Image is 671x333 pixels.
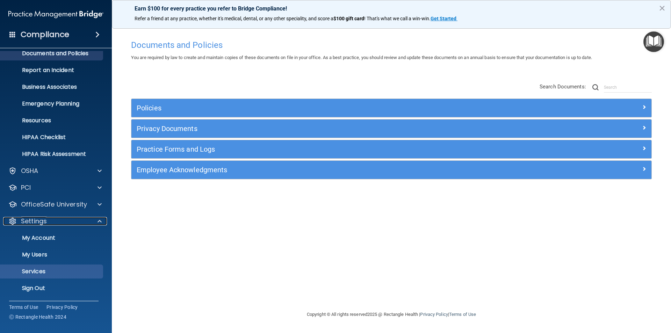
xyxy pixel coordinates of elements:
a: OfficeSafe University [8,200,102,209]
p: Settings [21,217,47,225]
h5: Policies [137,104,516,112]
span: You are required by law to create and maintain copies of these documents on file in your office. ... [131,55,592,60]
a: PCI [8,183,102,192]
input: Search [604,82,652,93]
a: Privacy Policy [46,304,78,311]
p: Business Associates [5,84,100,91]
h5: Practice Forms and Logs [137,145,516,153]
a: Policies [137,102,646,114]
p: OSHA [21,167,38,175]
p: HIPAA Checklist [5,134,100,141]
span: Refer a friend at any practice, whether it's medical, dental, or any other speciality, and score a [135,16,333,21]
h5: Employee Acknowledgments [137,166,516,174]
span: ! That's what we call a win-win. [364,16,431,21]
p: Emergency Planning [5,100,100,107]
div: Copyright © All rights reserved 2025 @ Rectangle Health | | [264,303,519,326]
p: Report an Incident [5,67,100,74]
h5: Privacy Documents [137,125,516,132]
a: Terms of Use [9,304,38,311]
p: OfficeSafe University [21,200,87,209]
h4: Documents and Policies [131,41,652,50]
p: My Users [5,251,100,258]
a: OSHA [8,167,102,175]
p: Earn $100 for every practice you refer to Bridge Compliance! [135,5,648,12]
strong: Get Started [431,16,456,21]
span: Search Documents: [540,84,586,90]
p: Sign Out [5,285,100,292]
a: Employee Acknowledgments [137,164,646,175]
a: Practice Forms and Logs [137,144,646,155]
p: Documents and Policies [5,50,100,57]
p: HIPAA Risk Assessment [5,151,100,158]
a: Settings [8,217,102,225]
p: My Account [5,234,100,241]
button: Close [659,2,665,14]
p: Services [5,268,100,275]
a: Privacy Documents [137,123,646,134]
a: Get Started [431,16,457,21]
h4: Compliance [21,30,69,39]
p: PCI [21,183,31,192]
strong: $100 gift card [333,16,364,21]
a: Privacy Policy [420,312,448,317]
img: ic-search.3b580494.png [592,84,599,91]
a: Terms of Use [449,312,476,317]
span: Ⓒ Rectangle Health 2024 [9,313,66,320]
img: PMB logo [8,7,103,21]
p: Resources [5,117,100,124]
button: Open Resource Center [643,31,664,52]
